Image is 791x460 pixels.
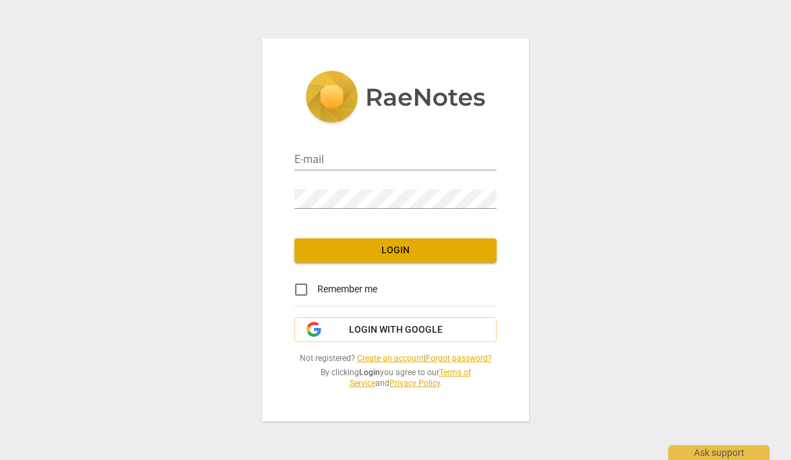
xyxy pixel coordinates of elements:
[668,445,769,460] div: Ask support
[305,71,486,126] img: 5ac2273c67554f335776073100b6d88f.svg
[349,323,443,337] span: Login with Google
[317,282,377,296] span: Remember me
[357,354,424,363] a: Create an account
[294,238,497,263] button: Login
[350,368,471,389] a: Terms of Service
[389,379,440,388] a: Privacy Policy
[426,354,492,363] a: Forgot password?
[359,368,380,377] b: Login
[294,367,497,389] span: By clicking you agree to our and .
[305,244,486,257] span: Login
[294,317,497,343] button: Login with Google
[294,353,497,364] span: Not registered? |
